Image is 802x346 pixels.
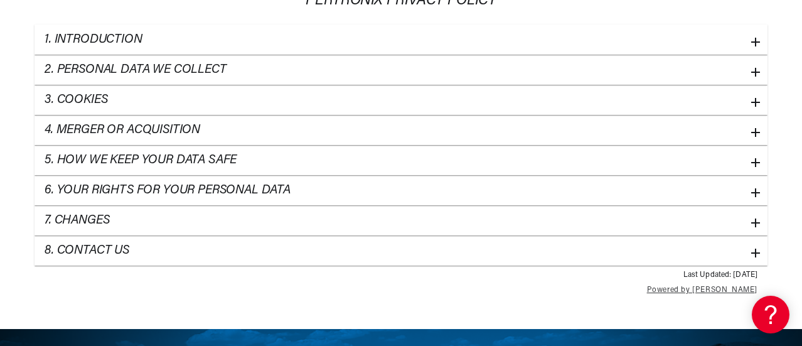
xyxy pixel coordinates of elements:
[45,153,237,168] h2: 5. How We Keep Your Data Safe
[35,145,767,175] div: 5. How We Keep Your Data Safe
[683,271,757,279] p: Last Updated: [DATE]
[45,213,109,228] h2: 7. Changes
[35,24,767,55] div: 1. Introduction
[45,183,291,198] h2: 6. Your Rights for Your Personal Data
[35,235,767,266] div: 8. Contact Us
[45,92,107,107] h2: 3. Cookies
[45,62,227,77] h2: 2. Personal Data We Collect
[647,279,757,296] a: Powered by [PERSON_NAME]
[35,115,767,145] div: 4. Merger or Acquisition
[45,243,129,258] h2: 8. Contact Us
[35,55,767,85] div: 2. Personal Data We Collect
[35,85,767,115] div: 3. Cookies
[35,175,767,205] div: 6. Your Rights for Your Personal Data
[45,32,142,47] h2: 1. Introduction
[45,122,200,138] h2: 4. Merger or Acquisition
[35,205,767,235] div: 7. Changes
